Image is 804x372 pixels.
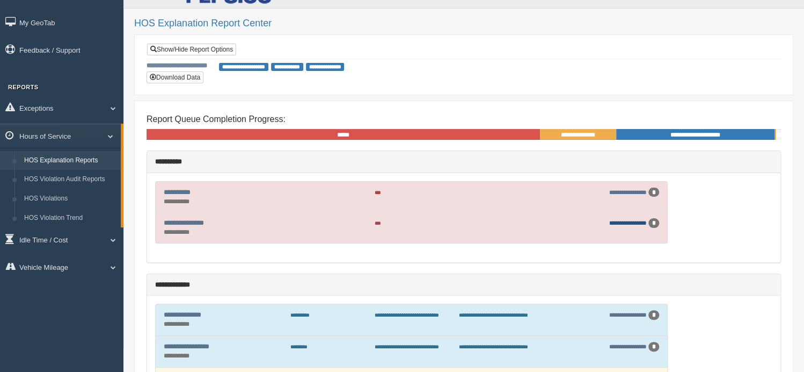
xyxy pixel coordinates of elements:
h4: Report Queue Completion Progress: [147,115,781,124]
a: HOS Violation Trend [19,209,121,228]
a: HOS Violations [19,189,121,209]
h2: HOS Explanation Report Center [134,18,793,29]
a: HOS Violation Audit Reports [19,170,121,189]
a: Show/Hide Report Options [147,44,236,55]
button: Download Data [147,71,203,83]
a: HOS Explanation Reports [19,151,121,170]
